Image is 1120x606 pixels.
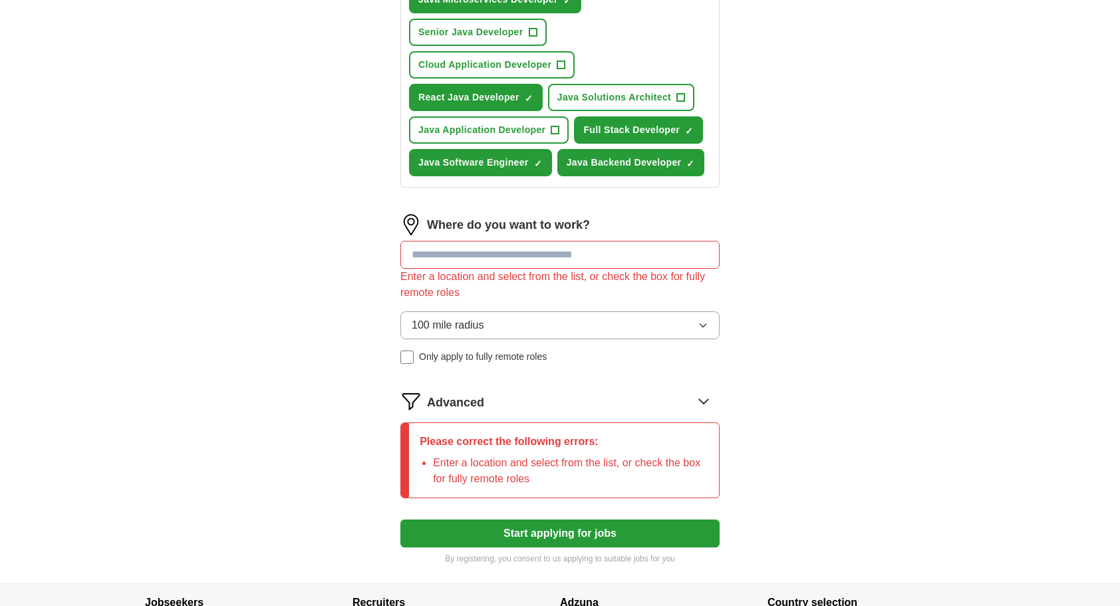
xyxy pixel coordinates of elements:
button: Senior Java Developer [409,19,547,46]
span: Java Application Developer [418,123,545,137]
span: Senior Java Developer [418,25,523,39]
button: Start applying for jobs [400,520,720,547]
button: Java Software Engineer✓ [409,149,552,176]
button: Full Stack Developer✓ [574,116,703,144]
span: ✓ [686,158,694,169]
span: ✓ [534,158,542,169]
img: location.png [400,214,422,235]
span: Java Backend Developer [567,156,682,170]
span: ✓ [525,93,533,104]
img: filter [400,390,422,412]
button: Java Application Developer [409,116,569,144]
button: React Java Developer✓ [409,84,543,111]
li: Enter a location and select from the list, or check the box for fully remote roles [433,455,708,487]
span: ✓ [685,126,693,136]
span: Cloud Application Developer [418,58,551,72]
button: Cloud Application Developer [409,51,575,78]
span: Java Software Engineer [418,156,529,170]
span: Advanced [427,394,484,412]
button: Java Solutions Architect [548,84,694,111]
span: Full Stack Developer [583,123,680,137]
button: Java Backend Developer✓ [557,149,705,176]
div: Enter a location and select from the list, or check the box for fully remote roles [400,269,720,301]
span: Java Solutions Architect [557,90,671,104]
span: Only apply to fully remote roles [419,350,547,364]
p: By registering, you consent to us applying to suitable jobs for you [400,553,720,565]
span: 100 mile radius [412,317,484,333]
input: Only apply to fully remote roles [400,351,414,364]
span: React Java Developer [418,90,519,104]
button: 100 mile radius [400,311,720,339]
p: Please correct the following errors: [420,434,708,450]
label: Where do you want to work? [427,216,590,234]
